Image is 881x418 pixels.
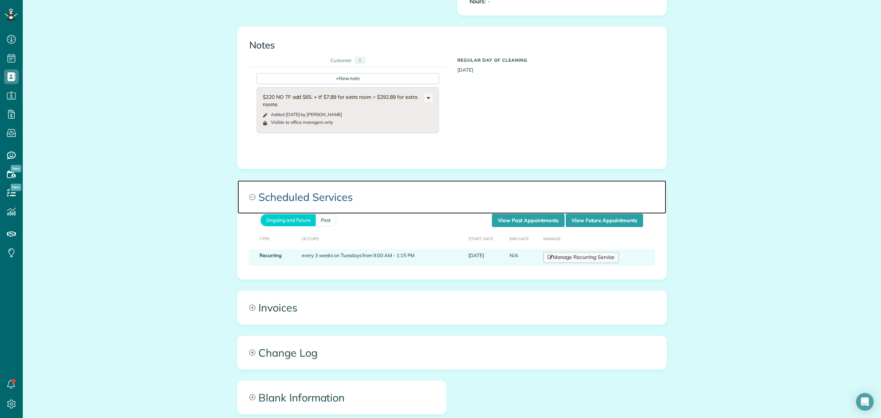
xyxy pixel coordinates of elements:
span: + [336,75,339,82]
div: [DATE] [452,54,660,73]
td: N/A [507,249,540,266]
a: Change Log [238,336,666,369]
div: 1 [355,57,365,64]
strong: Recurring [260,252,282,258]
td: [DATE] [465,249,507,266]
a: Invoices [238,291,666,324]
div: Customer [330,57,352,64]
a: View Past Appointments [492,214,565,227]
th: Start Date [465,227,507,249]
th: End Date [507,227,540,249]
span: New [11,184,21,191]
th: Type [249,227,299,249]
a: View Future Appointments [566,214,643,227]
a: Ongoing and Future [261,214,316,226]
a: Scheduled Services [238,180,666,213]
a: Blank Information [238,381,446,414]
th: Manage [540,227,655,249]
td: every 3 weeks on Tuesdays from 9:00 AM - 1:15 PM [299,249,465,266]
div: $220 NO TF add $65. + tf $7.89 for extra room = $292.89 for extra rooms [263,93,424,108]
div: New note [257,73,439,84]
div: Open Intercom Messenger [856,393,874,411]
h3: Notes [249,40,655,51]
time: Added [DATE] by [PERSON_NAME] [271,112,342,117]
div: Visible to office managers only [271,119,333,125]
a: Past [316,214,336,226]
th: Occurs [299,227,465,249]
a: Manage Recurring Service [543,252,619,263]
span: New [11,165,21,172]
h5: Regular day of cleaning [457,58,655,62]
